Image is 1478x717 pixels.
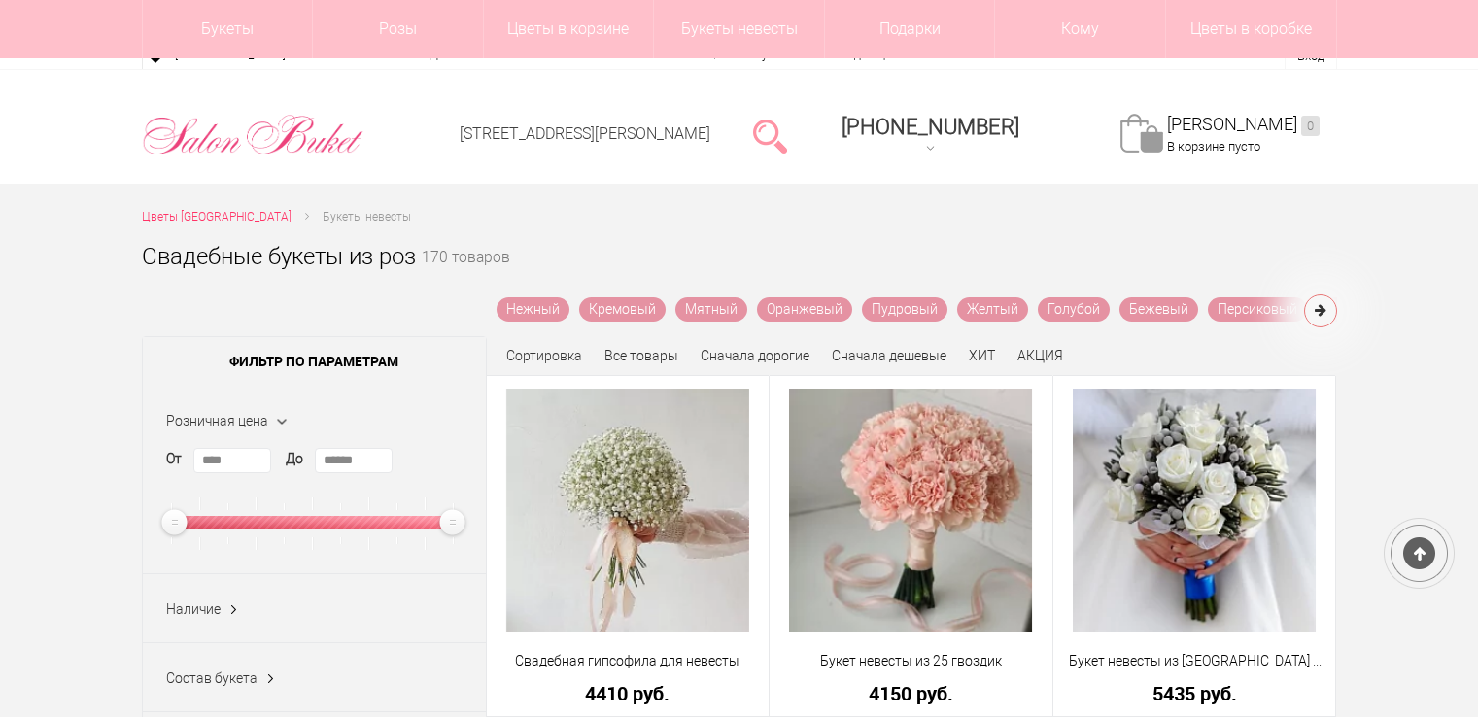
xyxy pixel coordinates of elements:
a: Свадебная гипсофила для невесты [499,651,757,671]
span: Наличие [166,601,221,617]
a: Кремовый [579,297,666,322]
a: 4410 руб. [499,683,757,703]
img: Цветы Нижний Новгород [142,110,364,160]
a: Сначала дешевые [832,348,946,363]
a: Сначала дорогие [701,348,809,363]
span: Цветы [GEOGRAPHIC_DATA] [142,210,292,223]
img: Букет невесты из 25 гвоздик [789,389,1032,632]
ins: 0 [1301,116,1320,136]
label: До [286,449,303,469]
span: Розничная цена [166,413,268,428]
span: Фильтр по параметрам [143,337,486,386]
a: Букет невесты из [GEOGRAPHIC_DATA] и белых роз [1066,651,1323,671]
span: [PHONE_NUMBER] [842,115,1019,139]
a: Цветы [GEOGRAPHIC_DATA] [142,207,292,227]
span: Состав букета [166,670,258,686]
a: Пудровый [862,297,947,322]
a: [PHONE_NUMBER] [830,108,1031,163]
a: Персиковый [1208,297,1307,322]
a: 4150 руб. [782,683,1040,703]
a: ХИТ [969,348,995,363]
a: Нежный [497,297,569,322]
a: Мятный [675,297,747,322]
span: В корзине пусто [1167,139,1260,154]
small: 170 товаров [422,251,510,297]
span: Сортировка [506,348,582,363]
a: Голубой [1038,297,1110,322]
a: [STREET_ADDRESS][PERSON_NAME] [460,124,710,143]
a: Все товары [604,348,678,363]
img: Свадебная гипсофила для невесты [506,389,749,632]
a: Желтый [957,297,1028,322]
a: [PERSON_NAME] [1167,114,1320,136]
a: Бежевый [1119,297,1198,322]
span: Букеты невесты [323,210,411,223]
a: Оранжевый [757,297,852,322]
a: Букет невесты из 25 гвоздик [782,651,1040,671]
h1: Свадебные букеты из роз [142,239,416,274]
img: Букет невесты из брунии и белых роз [1073,389,1316,632]
label: От [166,449,182,469]
a: АКЦИЯ [1017,348,1063,363]
a: 5435 руб. [1066,683,1323,703]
